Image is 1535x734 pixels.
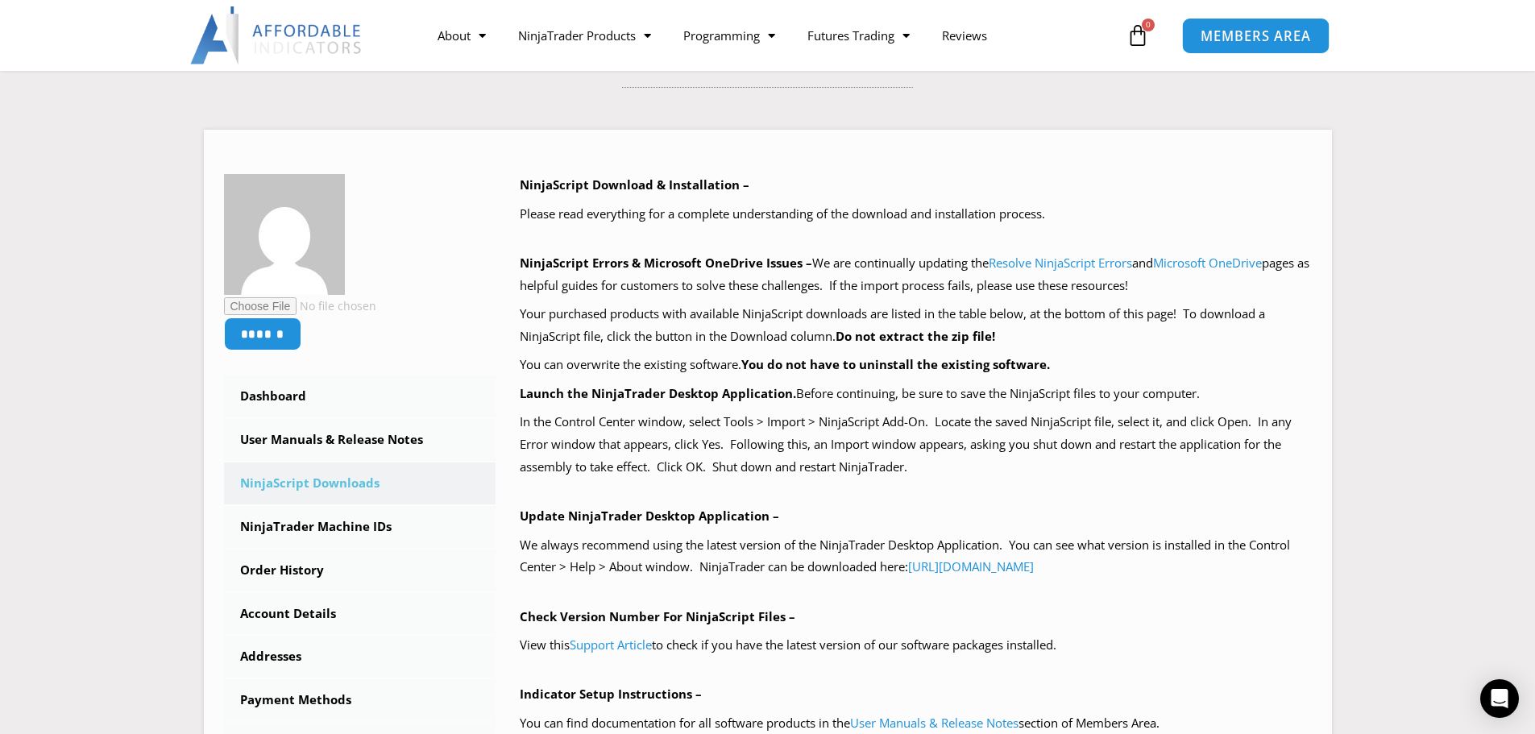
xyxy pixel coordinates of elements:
[224,419,496,461] a: User Manuals & Release Notes
[520,385,796,401] b: Launch the NinjaTrader Desktop Application.
[520,608,795,624] b: Check Version Number For NinjaScript Files –
[1182,17,1330,53] a: MEMBERS AREA
[520,634,1312,657] p: View this to check if you have the latest version of our software packages installed.
[520,354,1312,376] p: You can overwrite the existing software.
[190,6,363,64] img: LogoAI | Affordable Indicators – NinjaTrader
[224,174,345,295] img: a15ea90ad5a395b7c4d18d95e2f86ea89917da4237cbec38a40e8a8fe0b359b3
[1480,679,1519,718] div: Open Intercom Messenger
[224,636,496,678] a: Addresses
[836,328,995,344] b: Do not extract the zip file!
[520,534,1312,579] p: We always recommend using the latest version of the NinjaTrader Desktop Application. You can see ...
[989,255,1132,271] a: Resolve NinjaScript Errors
[520,176,749,193] b: NinjaScript Download & Installation –
[520,303,1312,348] p: Your purchased products with available NinjaScript downloads are listed in the table below, at th...
[741,356,1050,372] b: You do not have to uninstall the existing software.
[1153,255,1262,271] a: Microsoft OneDrive
[908,558,1034,574] a: [URL][DOMAIN_NAME]
[224,506,496,548] a: NinjaTrader Machine IDs
[421,17,1122,54] nav: Menu
[926,17,1003,54] a: Reviews
[570,637,652,653] a: Support Article
[224,549,496,591] a: Order History
[850,715,1018,731] a: User Manuals & Release Notes
[1102,12,1173,59] a: 0
[520,255,812,271] b: NinjaScript Errors & Microsoft OneDrive Issues –
[520,686,702,702] b: Indicator Setup Instructions –
[520,203,1312,226] p: Please read everything for a complete understanding of the download and installation process.
[1142,19,1155,31] span: 0
[224,593,496,635] a: Account Details
[224,462,496,504] a: NinjaScript Downloads
[502,17,667,54] a: NinjaTrader Products
[520,411,1312,479] p: In the Control Center window, select Tools > Import > NinjaScript Add-On. Locate the saved NinjaS...
[667,17,791,54] a: Programming
[520,508,779,524] b: Update NinjaTrader Desktop Application –
[791,17,926,54] a: Futures Trading
[421,17,502,54] a: About
[520,383,1312,405] p: Before continuing, be sure to save the NinjaScript files to your computer.
[224,375,496,417] a: Dashboard
[224,679,496,721] a: Payment Methods
[1201,29,1311,43] span: MEMBERS AREA
[520,252,1312,297] p: We are continually updating the and pages as helpful guides for customers to solve these challeng...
